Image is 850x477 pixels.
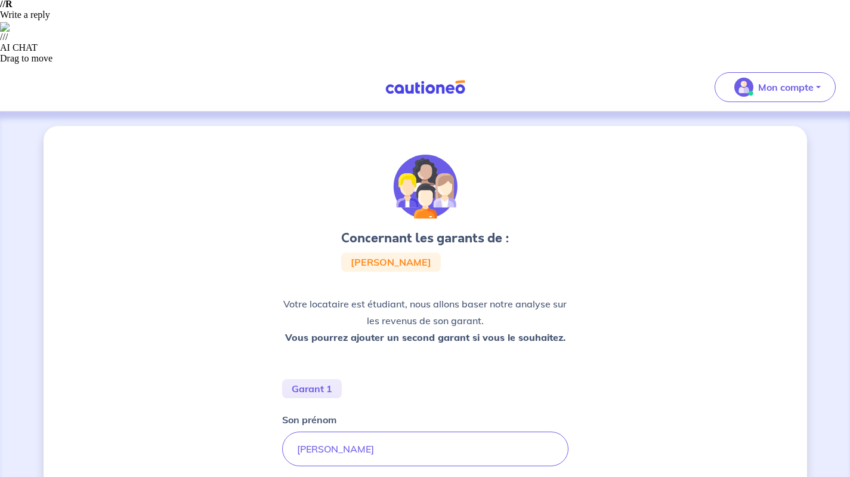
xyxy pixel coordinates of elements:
[282,432,568,466] input: John
[381,80,470,95] img: Cautioneo
[282,413,336,427] p: Son prénom
[282,379,342,398] div: Garant 1
[285,331,565,343] strong: Vous pourrez ajouter un second garant si vous le souhaitez.
[282,296,568,346] p: Votre locataire est étudiant, nous allons baser notre analyse sur les revenus de son garant.
[715,72,836,102] button: illu_account_valid_menu.svgMon compte
[393,155,458,219] img: illu_tenants.svg
[341,229,509,248] h3: Concernant les garants de :
[734,78,753,97] img: illu_account_valid_menu.svg
[351,257,431,267] span: [PERSON_NAME]
[758,80,814,94] p: Mon compte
